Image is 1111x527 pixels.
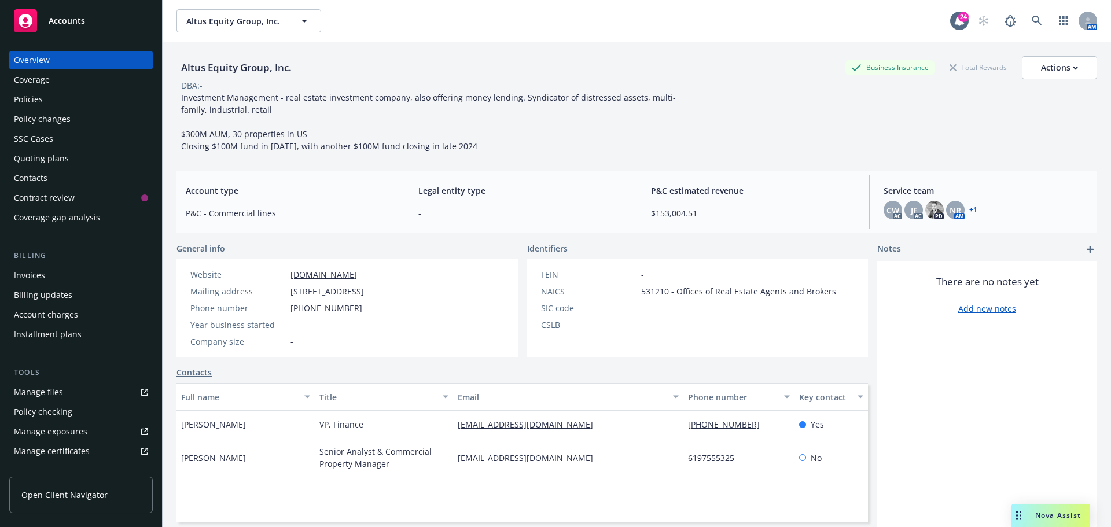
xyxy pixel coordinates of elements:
[319,445,448,470] span: Senior Analyst & Commercial Property Manager
[884,185,1088,197] span: Service team
[958,12,969,22] div: 24
[14,71,50,89] div: Coverage
[14,442,90,460] div: Manage certificates
[9,305,153,324] a: Account charges
[186,185,390,197] span: Account type
[1011,504,1090,527] button: Nova Assist
[9,149,153,168] a: Quoting plans
[181,391,297,403] div: Full name
[541,302,637,314] div: SIC code
[1025,9,1049,32] a: Search
[290,302,362,314] span: [PHONE_NUMBER]
[14,130,53,148] div: SSC Cases
[290,336,293,348] span: -
[541,319,637,331] div: CSLB
[9,286,153,304] a: Billing updates
[181,452,246,464] span: [PERSON_NAME]
[925,201,944,219] img: photo
[1011,504,1026,527] div: Drag to move
[651,207,855,219] span: $153,004.51
[14,462,72,480] div: Manage claims
[9,403,153,421] a: Policy checking
[9,90,153,109] a: Policies
[181,418,246,430] span: [PERSON_NAME]
[14,169,47,187] div: Contacts
[541,268,637,281] div: FEIN
[290,319,293,331] span: -
[9,110,153,128] a: Policy changes
[969,207,977,213] a: +1
[319,418,363,430] span: VP, Finance
[418,207,623,219] span: -
[845,60,935,75] div: Business Insurance
[688,391,777,403] div: Phone number
[9,383,153,401] a: Manage files
[176,9,321,32] button: Altus Equity Group, Inc.
[799,391,851,403] div: Key contact
[319,391,436,403] div: Title
[527,242,568,255] span: Identifiers
[190,285,286,297] div: Mailing address
[181,79,203,91] div: DBA: -
[14,208,100,227] div: Coverage gap analysis
[9,208,153,227] a: Coverage gap analysis
[190,319,286,331] div: Year business started
[9,189,153,207] a: Contract review
[688,419,769,430] a: [PHONE_NUMBER]
[688,452,744,463] a: 6197555325
[9,250,153,261] div: Billing
[21,489,108,501] span: Open Client Navigator
[999,9,1022,32] a: Report a Bug
[9,422,153,441] a: Manage exposures
[190,336,286,348] div: Company size
[418,185,623,197] span: Legal entity type
[190,268,286,281] div: Website
[14,286,72,304] div: Billing updates
[811,452,822,464] span: No
[651,185,855,197] span: P&C estimated revenue
[14,110,71,128] div: Policy changes
[14,90,43,109] div: Policies
[14,305,78,324] div: Account charges
[9,71,153,89] a: Coverage
[176,60,296,75] div: Altus Equity Group, Inc.
[9,5,153,37] a: Accounts
[944,60,1013,75] div: Total Rewards
[290,285,364,297] span: [STREET_ADDRESS]
[315,383,453,411] button: Title
[186,15,286,27] span: Altus Equity Group, Inc.
[794,383,868,411] button: Key contact
[1022,56,1097,79] button: Actions
[641,319,644,331] span: -
[9,266,153,285] a: Invoices
[9,51,153,69] a: Overview
[9,325,153,344] a: Installment plans
[458,419,602,430] a: [EMAIL_ADDRESS][DOMAIN_NAME]
[1052,9,1075,32] a: Switch app
[290,269,357,280] a: [DOMAIN_NAME]
[1083,242,1097,256] a: add
[972,9,995,32] a: Start snowing
[886,204,899,216] span: CW
[683,383,794,411] button: Phone number
[14,266,45,285] div: Invoices
[1041,57,1078,79] div: Actions
[9,130,153,148] a: SSC Cases
[9,169,153,187] a: Contacts
[458,452,602,463] a: [EMAIL_ADDRESS][DOMAIN_NAME]
[1035,510,1081,520] span: Nova Assist
[541,285,637,297] div: NAICS
[9,462,153,480] a: Manage claims
[176,242,225,255] span: General info
[936,275,1039,289] span: There are no notes yet
[453,383,683,411] button: Email
[811,418,824,430] span: Yes
[9,442,153,460] a: Manage certificates
[14,189,75,207] div: Contract review
[641,268,644,281] span: -
[911,204,917,216] span: JF
[641,302,644,314] span: -
[186,207,390,219] span: P&C - Commercial lines
[877,242,901,256] span: Notes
